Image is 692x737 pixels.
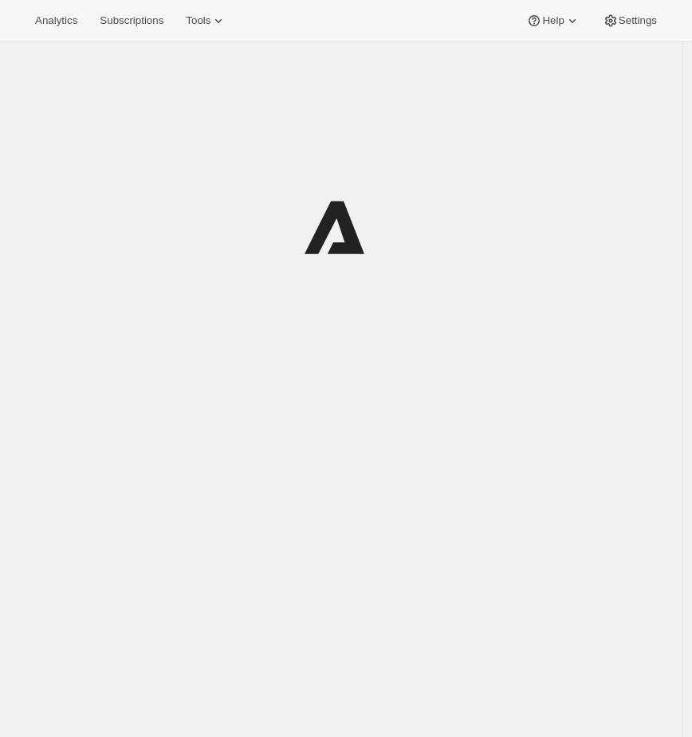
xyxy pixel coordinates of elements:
[517,10,589,32] button: Help
[35,14,77,27] span: Analytics
[176,10,236,32] button: Tools
[542,14,564,27] span: Help
[100,14,163,27] span: Subscriptions
[186,14,210,27] span: Tools
[26,10,87,32] button: Analytics
[619,14,657,27] span: Settings
[90,10,173,32] button: Subscriptions
[593,10,666,32] button: Settings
